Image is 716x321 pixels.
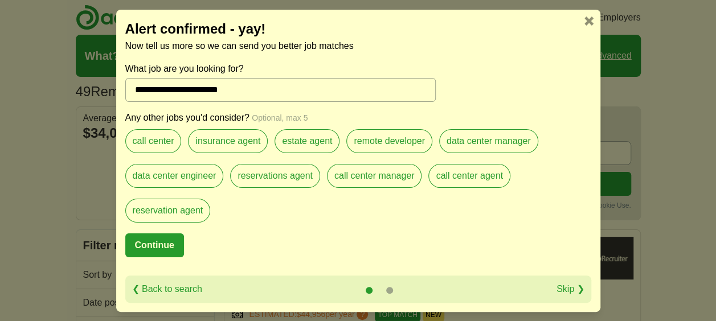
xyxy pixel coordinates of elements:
label: reservations agent [230,164,320,188]
label: data center manager [439,129,538,153]
h2: Alert confirmed - yay! [125,19,591,39]
a: ❮ Back to search [132,282,202,296]
label: reservation agent [125,199,211,223]
p: Any other jobs you'd consider? [125,111,591,125]
span: Optional, max 5 [252,113,308,122]
label: call center agent [428,164,510,188]
label: call center manager [327,164,422,188]
label: call center [125,129,182,153]
button: Continue [125,233,184,257]
label: insurance agent [188,129,268,153]
p: Now tell us more so we can send you better job matches [125,39,591,53]
a: Skip ❯ [557,282,584,296]
label: remote developer [346,129,432,153]
label: What job are you looking for? [125,62,436,76]
label: data center engineer [125,164,224,188]
label: estate agent [275,129,339,153]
